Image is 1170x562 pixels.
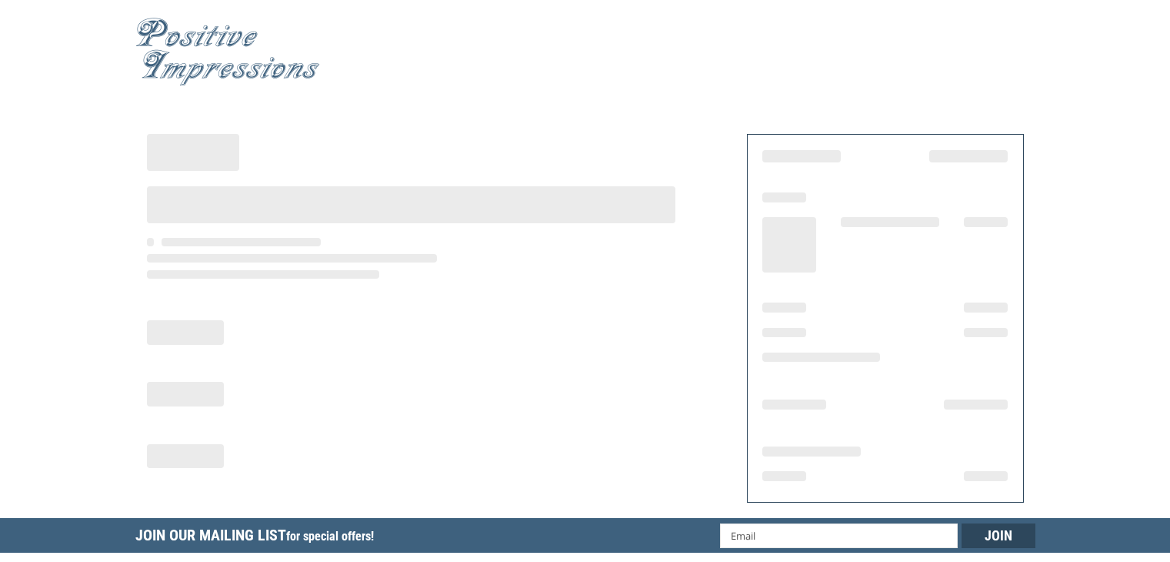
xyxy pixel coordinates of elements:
[135,18,320,86] img: Positive Impressions
[135,518,382,557] h5: Join Our Mailing List
[962,524,1035,548] input: Join
[286,529,374,544] span: for special offers!
[720,524,958,548] input: Email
